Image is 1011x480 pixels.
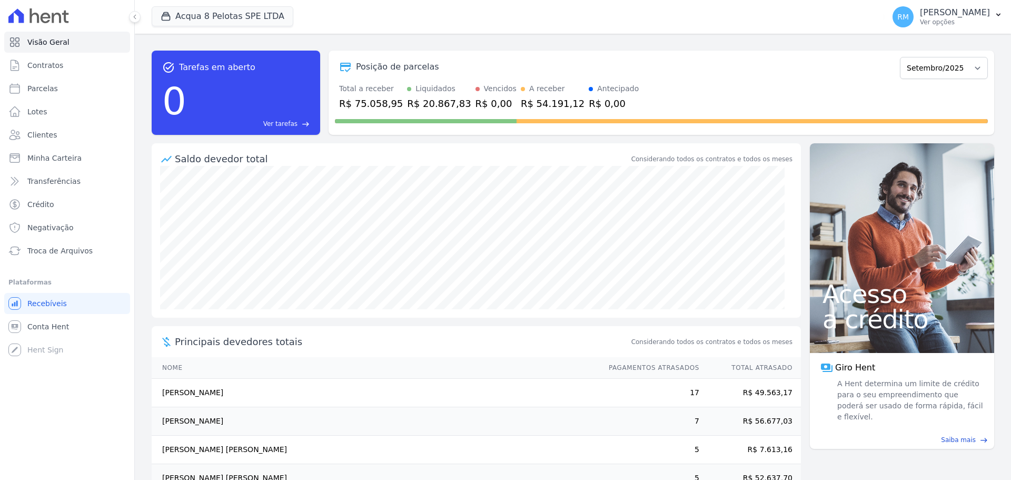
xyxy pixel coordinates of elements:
[162,61,175,74] span: task_alt
[835,378,984,423] span: A Hent determina um limite de crédito para o seu empreendimento que poderá ser usado de forma ráp...
[27,321,69,332] span: Conta Hent
[835,361,875,374] span: Giro Hent
[191,119,310,129] a: Ver tarefas east
[415,83,455,94] div: Liquidados
[484,83,517,94] div: Vencidos
[27,60,63,71] span: Contratos
[4,55,130,76] a: Contratos
[27,176,81,187] span: Transferências
[599,407,700,436] td: 7
[152,436,599,464] td: [PERSON_NAME] [PERSON_NAME]
[897,13,909,21] span: RM
[599,357,700,379] th: Pagamentos Atrasados
[356,61,439,73] div: Posição de parcelas
[4,194,130,215] a: Crédito
[599,436,700,464] td: 5
[179,61,255,74] span: Tarefas em aberto
[529,83,565,94] div: A receber
[27,222,74,233] span: Negativação
[631,154,792,164] div: Considerando todos os contratos e todos os meses
[302,120,310,128] span: east
[152,6,293,26] button: Acqua 8 Pelotas SPE LTDA
[599,379,700,407] td: 17
[4,171,130,192] a: Transferências
[27,199,54,210] span: Crédito
[597,83,639,94] div: Antecipado
[4,293,130,314] a: Recebíveis
[631,337,792,347] span: Considerando todos os contratos e todos os meses
[263,119,298,129] span: Ver tarefas
[4,124,130,145] a: Clientes
[816,435,988,445] a: Saiba mais east
[27,106,47,117] span: Lotes
[27,83,58,94] span: Parcelas
[475,96,517,111] div: R$ 0,00
[941,435,976,445] span: Saiba mais
[152,407,599,436] td: [PERSON_NAME]
[589,96,639,111] div: R$ 0,00
[980,436,988,444] span: east
[27,37,70,47] span: Visão Geral
[27,153,82,163] span: Minha Carteira
[27,298,67,309] span: Recebíveis
[884,2,1011,32] button: RM [PERSON_NAME] Ver opções
[920,7,990,18] p: [PERSON_NAME]
[4,217,130,238] a: Negativação
[175,335,629,349] span: Principais devedores totais
[407,96,471,111] div: R$ 20.867,83
[822,307,982,332] span: a crédito
[4,148,130,169] a: Minha Carteira
[27,130,57,140] span: Clientes
[4,316,130,337] a: Conta Hent
[162,74,186,129] div: 0
[27,246,93,256] span: Troca de Arquivos
[152,379,599,407] td: [PERSON_NAME]
[920,18,990,26] p: Ver opções
[700,357,801,379] th: Total Atrasado
[339,96,403,111] div: R$ 75.058,95
[822,281,982,307] span: Acesso
[152,357,599,379] th: Nome
[4,101,130,122] a: Lotes
[4,240,130,261] a: Troca de Arquivos
[4,78,130,99] a: Parcelas
[700,407,801,436] td: R$ 56.677,03
[521,96,584,111] div: R$ 54.191,12
[339,83,403,94] div: Total a receber
[4,32,130,53] a: Visão Geral
[700,436,801,464] td: R$ 7.613,16
[175,152,629,166] div: Saldo devedor total
[700,379,801,407] td: R$ 49.563,17
[8,276,126,289] div: Plataformas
